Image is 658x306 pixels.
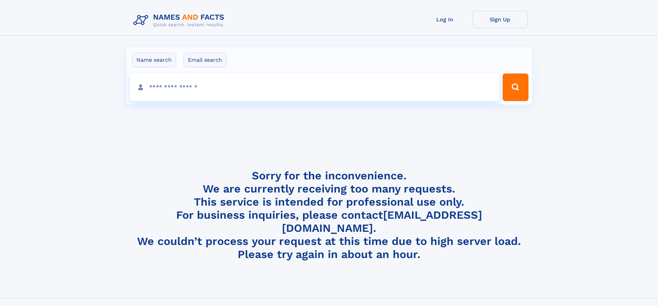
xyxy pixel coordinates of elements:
[282,208,482,235] a: [EMAIL_ADDRESS][DOMAIN_NAME]
[473,11,528,28] a: Sign Up
[417,11,473,28] a: Log In
[131,169,528,261] h4: Sorry for the inconvenience. We are currently receiving too many requests. This service is intend...
[130,73,500,101] input: search input
[132,53,176,67] label: Name search
[503,73,528,101] button: Search Button
[131,11,230,30] img: Logo Names and Facts
[183,53,227,67] label: Email search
